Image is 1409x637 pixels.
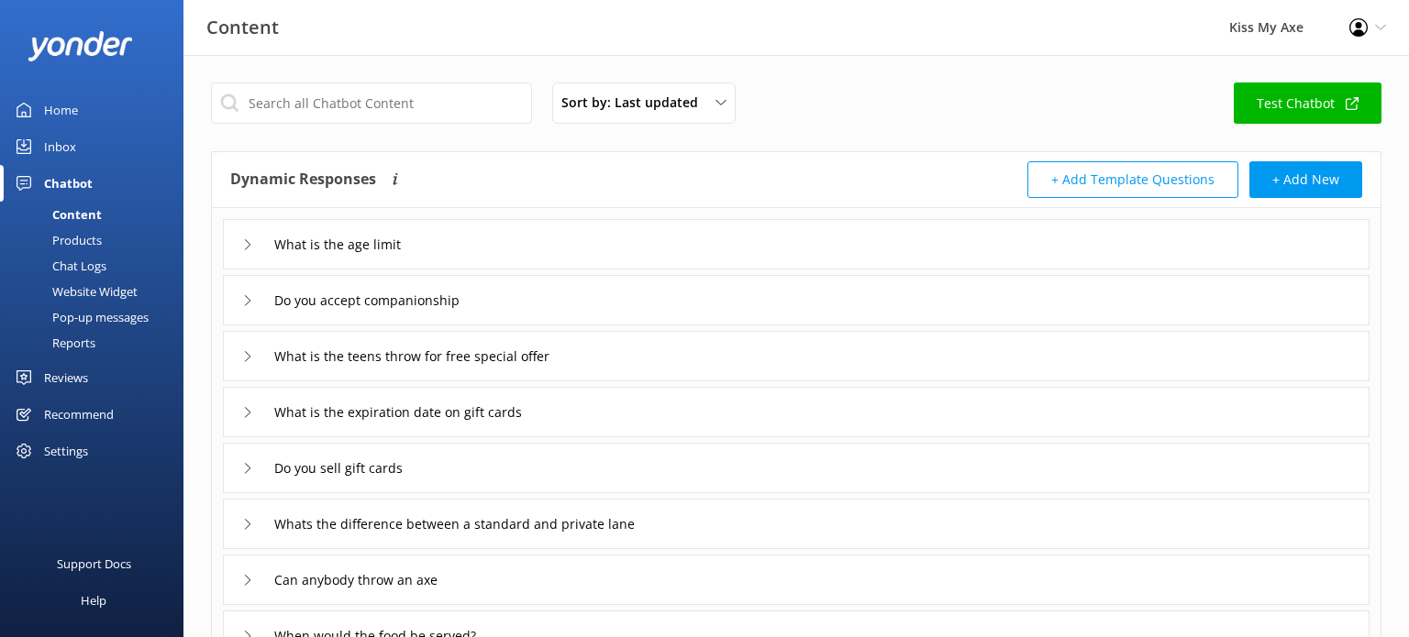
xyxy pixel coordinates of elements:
[44,92,78,128] div: Home
[44,128,76,165] div: Inbox
[11,279,138,304] div: Website Widget
[11,330,183,356] a: Reports
[44,396,114,433] div: Recommend
[57,545,131,582] div: Support Docs
[561,93,709,113] span: Sort by: Last updated
[230,161,376,198] h4: Dynamic Responses
[1027,161,1238,198] button: + Add Template Questions
[1234,82,1381,124] a: Test Chatbot
[81,582,106,619] div: Help
[211,82,532,124] input: Search all Chatbot Content
[11,279,183,304] a: Website Widget
[11,304,149,330] div: Pop-up messages
[28,31,133,61] img: yonder-white-logo.png
[11,304,183,330] a: Pop-up messages
[11,227,102,253] div: Products
[11,253,106,279] div: Chat Logs
[11,253,183,279] a: Chat Logs
[11,330,95,356] div: Reports
[44,433,88,469] div: Settings
[44,165,93,202] div: Chatbot
[11,202,102,227] div: Content
[11,202,183,227] a: Content
[44,359,88,396] div: Reviews
[11,227,183,253] a: Products
[206,13,279,42] h3: Content
[1249,161,1362,198] button: + Add New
